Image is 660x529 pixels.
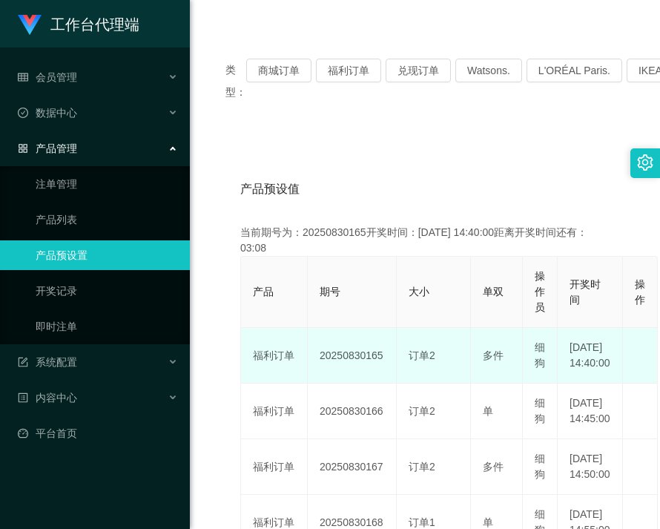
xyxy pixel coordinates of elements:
[483,405,493,417] span: 单
[409,461,435,473] span: 订单2
[18,392,28,403] i: 图标: profile
[535,270,545,313] span: 操作员
[308,439,397,495] td: 20250830167
[18,418,178,448] a: 图标: dashboard平台首页
[18,108,28,118] i: 图标: check-circle-o
[308,384,397,439] td: 20250830166
[483,461,504,473] span: 多件
[527,59,622,82] button: L'ORÉAL Paris.
[241,384,308,439] td: 福利订单
[36,276,178,306] a: 开奖记录
[18,18,139,30] a: 工作台代理端
[635,278,645,306] span: 操作
[558,328,623,384] td: [DATE] 14:40:00
[483,286,504,298] span: 单双
[246,59,311,82] button: 商城订单
[320,286,340,298] span: 期号
[409,286,429,298] span: 大小
[409,349,435,361] span: 订单2
[36,169,178,199] a: 注单管理
[483,349,504,361] span: 多件
[570,278,601,306] span: 开奖时间
[558,384,623,439] td: [DATE] 14:45:00
[240,225,610,256] div: 当前期号为：20250830165开奖时间：[DATE] 14:40:00距离开奖时间还有：03:08
[18,142,77,154] span: 产品管理
[18,356,77,368] span: 系统配置
[558,439,623,495] td: [DATE] 14:50:00
[18,357,28,367] i: 图标: form
[36,240,178,270] a: 产品预设置
[308,328,397,384] td: 20250830165
[50,1,139,48] h1: 工作台代理端
[225,59,246,103] span: 类型：
[18,143,28,154] i: 图标: appstore-o
[18,71,77,83] span: 会员管理
[241,439,308,495] td: 福利订单
[241,328,308,384] td: 福利订单
[523,328,558,384] td: 细狗
[409,516,435,528] span: 订单1
[18,15,42,36] img: logo.9652507e.png
[455,59,522,82] button: Watsons.
[523,439,558,495] td: 细狗
[18,107,77,119] span: 数据中心
[240,180,300,198] span: 产品预设值
[523,384,558,439] td: 细狗
[18,72,28,82] i: 图标: table
[36,205,178,234] a: 产品列表
[18,392,77,404] span: 内容中心
[36,312,178,341] a: 即时注单
[409,405,435,417] span: 订单2
[637,154,653,171] i: 图标: setting
[316,59,381,82] button: 福利订单
[483,516,493,528] span: 单
[386,59,451,82] button: 兑现订单
[253,286,274,298] span: 产品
